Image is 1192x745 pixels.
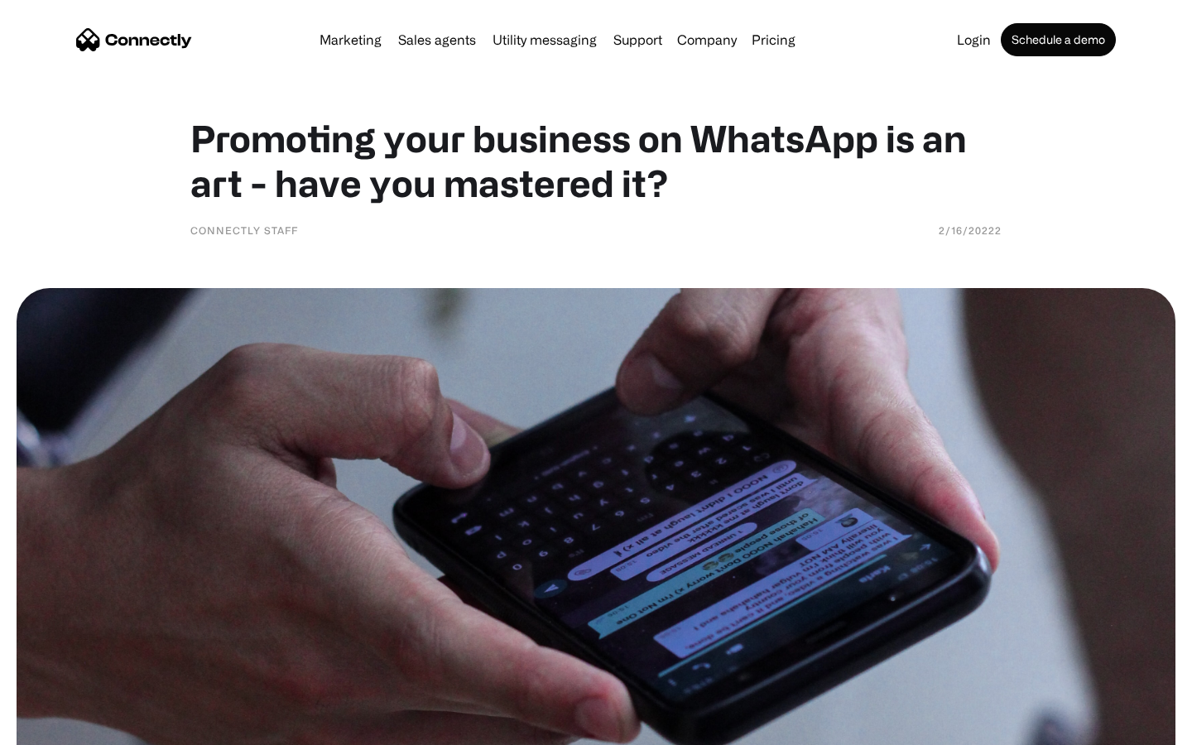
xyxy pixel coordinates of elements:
a: Login [950,33,997,46]
div: Connectly Staff [190,222,298,238]
a: Utility messaging [486,33,603,46]
div: Company [677,28,737,51]
a: Support [607,33,669,46]
h1: Promoting your business on WhatsApp is an art - have you mastered it? [190,116,1002,205]
aside: Language selected: English [17,716,99,739]
a: Pricing [745,33,802,46]
a: Sales agents [392,33,483,46]
div: Company [672,28,742,51]
div: 2/16/20222 [939,222,1002,238]
a: home [76,27,192,52]
ul: Language list [33,716,99,739]
a: Marketing [313,33,388,46]
a: Schedule a demo [1001,23,1116,56]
